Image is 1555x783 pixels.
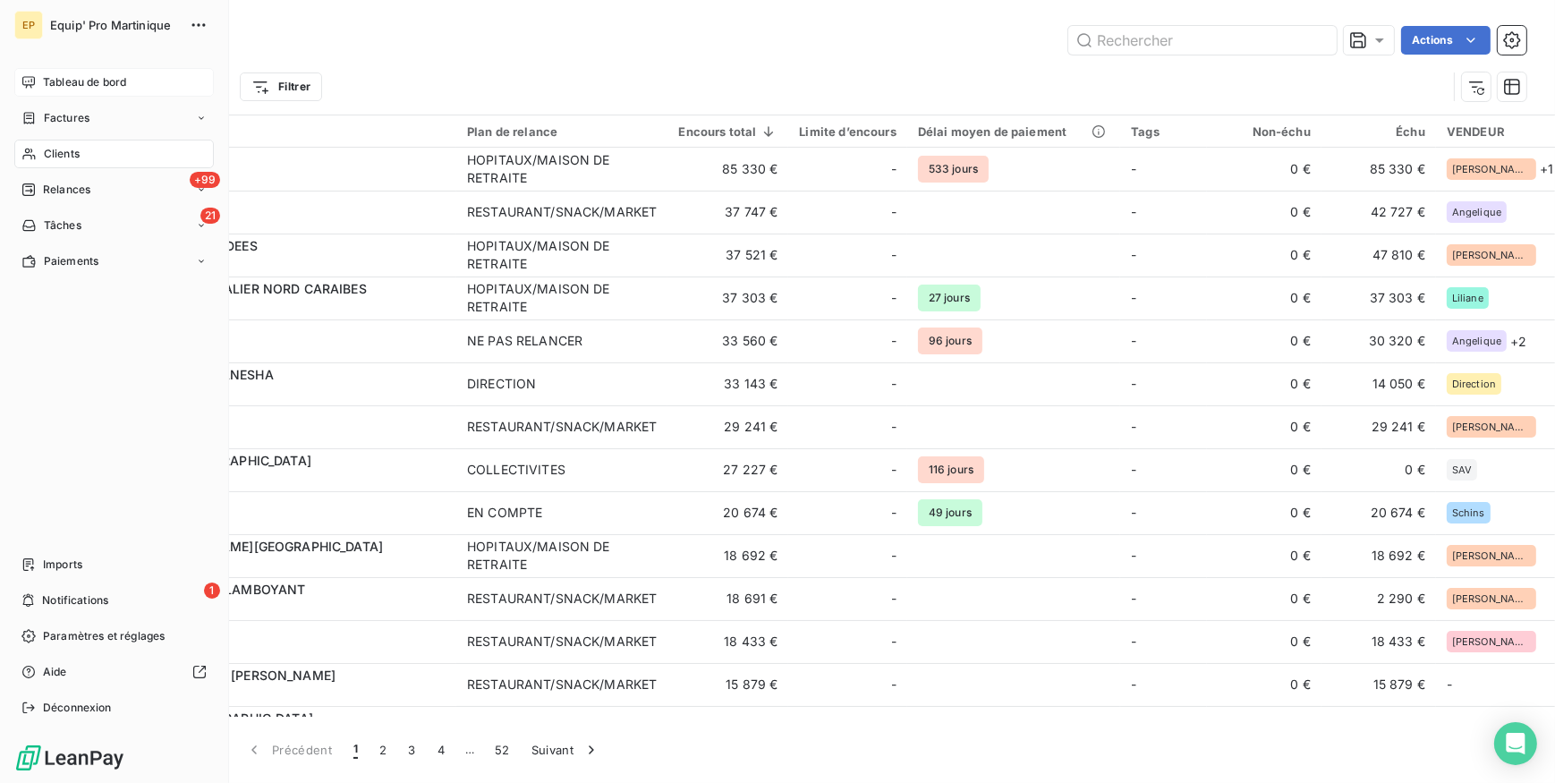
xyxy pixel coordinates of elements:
span: Tableau de bord [43,74,126,90]
span: 1 [353,741,358,759]
span: 49 jours [918,499,982,526]
span: 1 [204,583,220,599]
td: 15 879 € [1321,663,1436,706]
button: Actions [1401,26,1491,55]
span: 116 jours [918,456,984,483]
span: ETABLISSEMENT [PERSON_NAME] [123,668,336,683]
div: Tags [1131,124,1196,139]
span: Imports [43,557,82,573]
span: - [1131,204,1136,219]
span: Schins [1452,507,1485,518]
span: Angelique [1452,336,1501,346]
span: - [891,676,896,694]
td: 18 433 € [1321,620,1436,663]
td: 0 € [1207,405,1321,448]
span: Equip' Pro Martinique [50,18,179,32]
span: Relances [43,182,90,198]
span: C21343 [123,255,446,273]
td: 85 330 € [1321,148,1436,191]
span: - [1131,247,1136,262]
td: 0 € [1207,491,1321,534]
span: [PERSON_NAME] [1452,164,1531,174]
span: - [1131,677,1136,692]
div: Échu [1332,124,1425,139]
span: C14984 [123,298,446,316]
span: … [455,736,484,764]
div: EP [14,11,43,39]
a: Imports [14,550,214,579]
div: RESTAURANT/SNACK/MARKET [467,590,657,608]
td: 0 € [1207,706,1321,749]
span: [PERSON_NAME] [1452,250,1531,260]
td: 20 674 € [1321,491,1436,534]
span: - [1131,548,1136,563]
td: 33 143 € [667,362,788,405]
a: 21Tâches [14,211,214,240]
div: Délai moyen de paiement [918,124,1109,139]
a: Factures [14,104,214,132]
td: 0 € [1207,319,1321,362]
button: 1 [343,731,369,769]
span: - [891,332,896,350]
td: 37 303 € [1321,277,1436,319]
button: 2 [369,731,397,769]
button: Filtrer [240,72,322,101]
a: Tableau de bord [14,68,214,97]
input: Rechercher [1068,26,1337,55]
span: - [1131,376,1136,391]
div: Open Intercom Messenger [1494,722,1537,765]
span: - [1131,290,1136,305]
button: Suivant [521,731,611,769]
span: C23069 [123,212,446,230]
div: Encours total [678,124,777,139]
td: 0 € [1207,234,1321,277]
button: Précédent [234,731,343,769]
button: 3 [398,731,427,769]
span: 533 jours [918,156,989,183]
span: C22921 [123,685,446,702]
td: 0 € [1207,362,1321,405]
td: 0 € [1207,148,1321,191]
span: 27 jours [918,285,981,311]
span: C01538 [123,513,446,531]
td: 37 303 € [667,277,788,319]
td: 0 € [1207,577,1321,620]
span: - [1131,634,1136,649]
div: DIRECTION [467,375,536,393]
div: COLLECTIVITES [467,461,565,479]
td: 33 560 € [667,319,788,362]
span: - [1131,419,1136,434]
td: 37 747 € [667,191,788,234]
div: RESTAURANT/SNACK/MARKET [467,633,657,651]
span: C20255 [123,169,446,187]
td: 30 320 € [1321,319,1436,362]
span: - [1131,505,1136,520]
span: C23449 [123,384,446,402]
span: - [891,160,896,178]
div: HOPITAUX/MAISON DE RETRAITE [467,538,657,574]
span: C03690 [123,599,446,617]
div: EN COMPTE [467,504,542,522]
div: HOPITAUX/MAISON DE RETRAITE [467,237,657,273]
td: 42 727 € [1321,191,1436,234]
td: 0 € [1207,620,1321,663]
span: Factures [44,110,89,126]
td: 27 227 € [667,448,788,491]
td: 0 € [1321,448,1436,491]
span: - [891,590,896,608]
a: Paramètres et réglages [14,622,214,651]
span: [PERSON_NAME] [1452,421,1531,432]
span: - [891,289,896,307]
span: - [1131,161,1136,176]
span: [PERSON_NAME] [1452,550,1531,561]
a: Aide [14,658,214,686]
td: 2 290 € [1321,577,1436,620]
td: 29 241 € [667,405,788,448]
span: Paramètres et réglages [43,628,165,644]
div: HOPITAUX/MAISON DE RETRAITE [467,151,657,187]
span: - [1131,462,1136,477]
td: 47 810 € [1321,234,1436,277]
div: RESTAURANT/SNACK/MARKET [467,203,657,221]
div: RESTAURANT/SNACK/MARKET [467,418,657,436]
span: + 1 [1540,159,1553,178]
